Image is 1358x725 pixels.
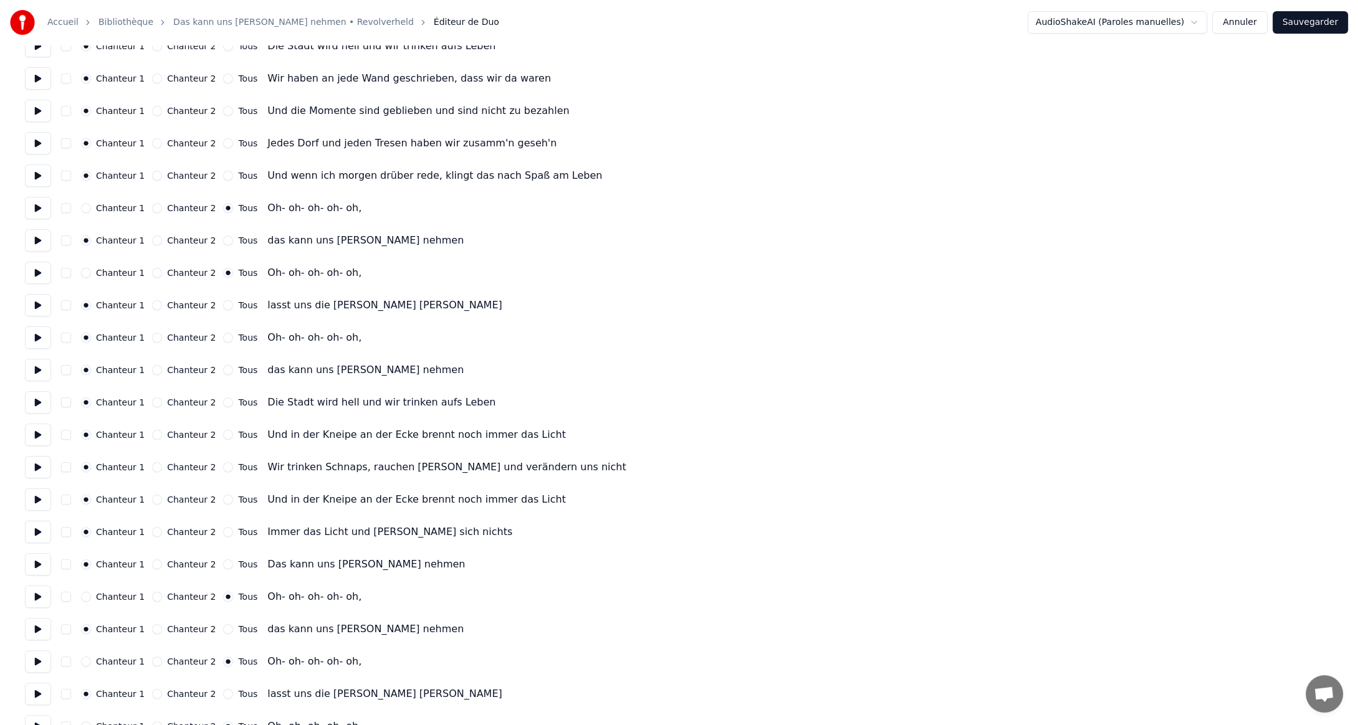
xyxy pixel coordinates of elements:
label: Tous [238,463,257,471]
button: Sauvegarder [1273,11,1348,34]
label: Chanteur 1 [96,74,145,83]
div: Ouvrir le chat [1306,675,1343,713]
label: Chanteur 2 [167,171,216,180]
label: Chanteur 1 [96,139,145,148]
label: Tous [238,592,257,601]
div: Das kann uns [PERSON_NAME] nehmen [267,557,465,572]
label: Chanteur 2 [167,366,216,374]
label: Chanteur 1 [96,592,145,601]
label: Tous [238,657,257,666]
div: Oh- oh- oh- oh- oh, [267,265,361,280]
label: Chanteur 1 [96,398,145,407]
label: Tous [238,301,257,310]
label: Chanteur 1 [96,528,145,536]
label: Chanteur 1 [96,366,145,374]
div: Wir trinken Schnaps, rauchen [PERSON_NAME] und verändern uns nicht [267,460,626,475]
div: Oh- oh- oh- oh- oh, [267,654,361,669]
div: Und wenn ich morgen drüber rede, klingt das nach Spaß am Leben [267,168,602,183]
div: Oh- oh- oh- oh- oh, [267,589,361,604]
label: Tous [238,625,257,633]
label: Chanteur 2 [167,528,216,536]
label: Chanteur 1 [96,171,145,180]
label: Chanteur 2 [167,625,216,633]
label: Chanteur 2 [167,204,216,212]
div: lasst uns die [PERSON_NAME] [PERSON_NAME] [267,298,502,313]
label: Tous [238,528,257,536]
label: Chanteur 2 [167,430,216,439]
label: Chanteur 2 [167,139,216,148]
label: Tous [238,398,257,407]
label: Chanteur 2 [167,268,216,277]
label: Tous [238,333,257,342]
label: Tous [238,236,257,245]
label: Chanteur 2 [167,463,216,471]
label: Tous [238,430,257,439]
label: Chanteur 2 [167,333,216,342]
div: Die Stadt wird hell und wir trinken aufs Leben [267,39,495,54]
img: youka [10,10,35,35]
label: Chanteur 1 [96,689,145,698]
label: Chanteur 1 [96,107,145,115]
div: das kann uns [PERSON_NAME] nehmen [267,622,464,637]
label: Chanteur 1 [96,204,145,212]
span: Éditeur de Duo [434,16,499,29]
label: Tous [238,268,257,277]
label: Chanteur 1 [96,42,145,50]
label: Chanteur 1 [96,463,145,471]
nav: breadcrumb [47,16,499,29]
label: Chanteur 2 [167,592,216,601]
label: Chanteur 1 [96,560,145,569]
div: Die Stadt wird hell und wir trinken aufs Leben [267,395,495,410]
div: Oh- oh- oh- oh- oh, [267,330,361,345]
label: Tous [238,107,257,115]
label: Tous [238,560,257,569]
div: lasst uns die [PERSON_NAME] [PERSON_NAME] [267,686,502,701]
div: Und die Momente sind geblieben und sind nicht zu bezahlen [267,103,569,118]
div: Und in der Kneipe an der Ecke brennt noch immer das Licht [267,427,566,442]
label: Chanteur 2 [167,398,216,407]
label: Chanteur 2 [167,107,216,115]
div: Wir haben an jede Wand geschrieben, dass wir da waren [267,71,551,86]
label: Chanteur 2 [167,74,216,83]
div: das kann uns [PERSON_NAME] nehmen [267,233,464,248]
label: Chanteur 1 [96,268,145,277]
label: Tous [238,139,257,148]
label: Chanteur 1 [96,657,145,666]
label: Chanteur 1 [96,301,145,310]
label: Chanteur 2 [167,689,216,698]
div: Oh- oh- oh- oh- oh, [267,201,361,216]
label: Tous [238,495,257,504]
div: das kann uns [PERSON_NAME] nehmen [267,362,464,377]
div: Und in der Kneipe an der Ecke brennt noch immer das Licht [267,492,566,507]
label: Chanteur 1 [96,236,145,245]
label: Chanteur 2 [167,560,216,569]
label: Chanteur 2 [167,42,216,50]
a: Bibliothèque [98,16,153,29]
label: Chanteur 2 [167,657,216,666]
div: Jedes Dorf und jeden Tresen haben wir zusamm'n geseh'n [267,136,557,151]
label: Chanteur 2 [167,301,216,310]
a: Das kann uns [PERSON_NAME] nehmen • Revolverheld [173,16,414,29]
label: Tous [238,74,257,83]
label: Chanteur 2 [167,495,216,504]
label: Chanteur 2 [167,236,216,245]
label: Tous [238,42,257,50]
label: Tous [238,689,257,698]
label: Tous [238,204,257,212]
label: Tous [238,366,257,374]
label: Chanteur 1 [96,495,145,504]
label: Chanteur 1 [96,625,145,633]
a: Accueil [47,16,79,29]
label: Chanteur 1 [96,430,145,439]
button: Annuler [1212,11,1267,34]
div: Immer das Licht und [PERSON_NAME] sich nichts [267,524,512,539]
label: Chanteur 1 [96,333,145,342]
label: Tous [238,171,257,180]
